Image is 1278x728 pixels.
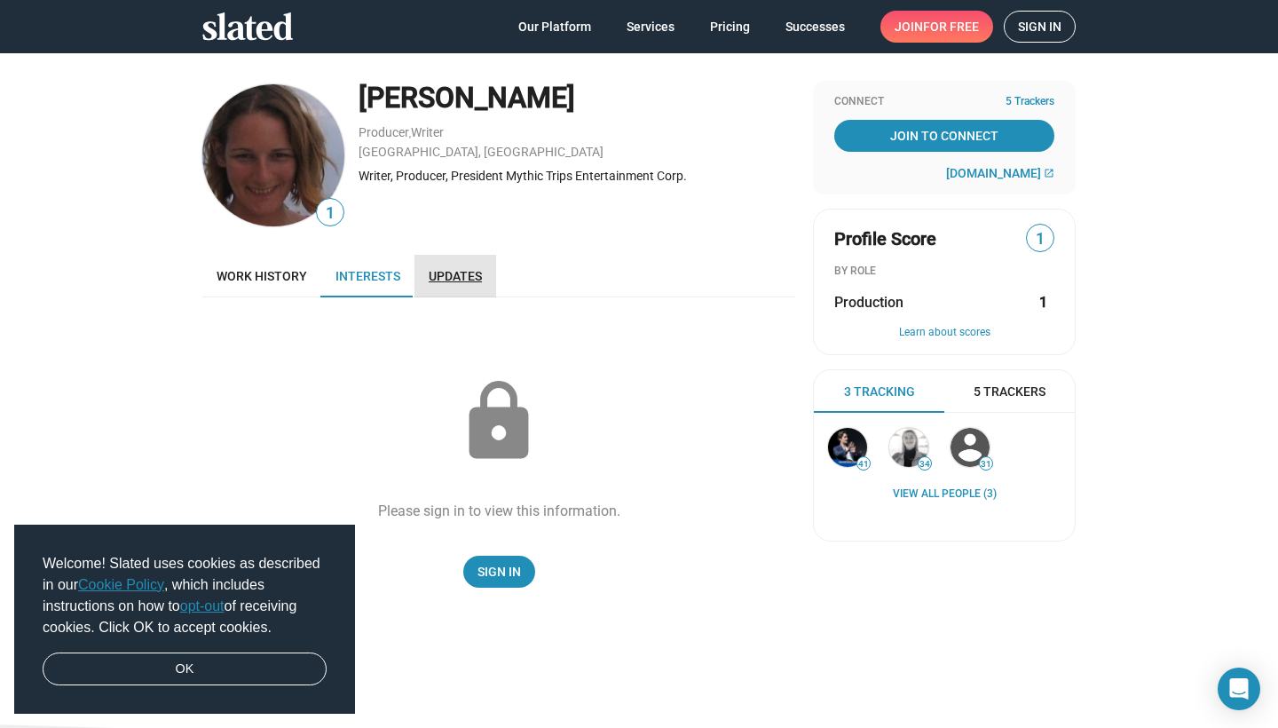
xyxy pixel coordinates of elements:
[429,269,482,283] span: Updates
[411,125,444,139] a: Writer
[919,459,931,470] span: 34
[14,525,355,715] div: cookieconsent
[359,79,795,117] div: [PERSON_NAME]
[834,326,1054,340] button: Learn about scores
[317,202,343,226] span: 1
[893,487,997,502] a: View all People (3)
[834,120,1054,152] a: Join To Connect
[43,653,327,686] a: dismiss cookie message
[828,428,867,467] img: Stephan Paternot
[359,168,795,185] div: Writer, Producer, President Mythic Trips Entertainment Corp.
[477,556,521,588] span: Sign In
[180,598,225,613] a: opt-out
[1039,293,1047,312] strong: 1
[974,384,1045,400] span: 5 Trackers
[359,145,603,159] a: [GEOGRAPHIC_DATA], [GEOGRAPHIC_DATA]
[627,11,674,43] span: Services
[857,459,870,470] span: 41
[335,269,400,283] span: Interests
[454,377,543,466] mat-icon: lock
[834,227,936,251] span: Profile Score
[359,125,409,139] a: Producer
[880,11,993,43] a: Joinfor free
[946,166,1041,180] span: [DOMAIN_NAME]
[1218,668,1260,710] div: Open Intercom Messenger
[1004,11,1076,43] a: Sign in
[1006,95,1054,109] span: 5 Trackers
[834,293,903,312] span: Production
[980,459,992,470] span: 31
[409,129,411,138] span: ,
[889,428,928,467] img: Michelle Aseltine
[414,255,496,297] a: Updates
[78,577,164,592] a: Cookie Policy
[1018,12,1061,42] span: Sign in
[463,556,535,588] a: Sign In
[202,84,344,226] img: Jennifer Mancini
[844,384,915,400] span: 3 Tracking
[321,255,414,297] a: Interests
[217,269,307,283] span: Work history
[771,11,859,43] a: Successes
[923,11,979,43] span: for free
[834,265,1054,279] div: BY ROLE
[838,120,1051,152] span: Join To Connect
[895,11,979,43] span: Join
[1027,227,1053,251] span: 1
[710,11,750,43] span: Pricing
[612,11,689,43] a: Services
[834,95,1054,109] div: Connect
[1044,168,1054,178] mat-icon: open_in_new
[696,11,764,43] a: Pricing
[785,11,845,43] span: Successes
[43,553,327,638] span: Welcome! Slated uses cookies as described in our , which includes instructions on how to of recei...
[378,502,620,520] div: Please sign in to view this information.
[946,166,1054,180] a: [DOMAIN_NAME]
[202,255,321,297] a: Work history
[518,11,591,43] span: Our Platform
[504,11,605,43] a: Our Platform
